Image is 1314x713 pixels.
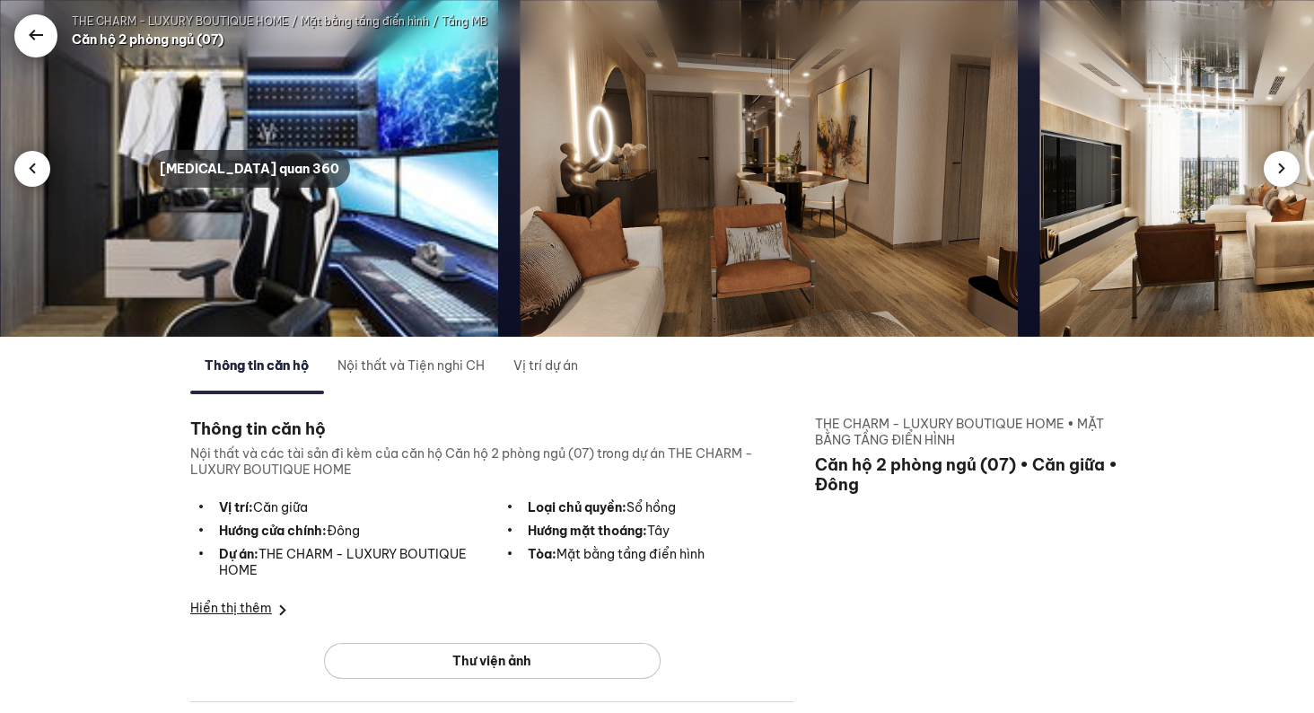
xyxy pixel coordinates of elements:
[442,14,487,29] span: Tầng MB
[513,356,578,375] div: Vị trí dự án
[219,523,327,539] b: Hướng cửa chính:
[324,643,661,679] div: Thư viện ảnh
[190,523,485,539] div: Đông
[190,600,272,621] div: Hiển thị thêm
[190,445,793,478] div: Nội thất và các tài sản đi kèm của căn hộ Căn hộ 2 phòng ngủ (07) trong dự án THE CHARM - LUXURY ...
[528,546,556,562] b: Tòa:
[815,455,1124,495] div: Căn hộ 2 phòng ngủ (07) • Căn giữa • Đông
[72,14,297,29] span: THE CHARM - LUXURY BOUTIQUE HOME
[528,523,647,539] b: Hướng mặt thoáng:
[72,29,223,50] div: Căn hộ 2 phòng ngủ (07)
[499,523,793,539] div: Tây
[499,546,793,578] div: Mặt bằng tầng điển hình
[337,356,485,375] div: Nội thất và Tiện nghi CH
[205,356,309,375] div: Thông tin căn hộ
[190,417,326,442] span: Thông tin căn hộ
[815,416,1124,448] div: THE CHARM - LUXURY BOUTIQUE HOME • Mặt bằng tầng điển hình
[219,499,253,515] b: Vị trí:
[190,499,485,515] div: Căn giữa
[219,546,258,562] b: Dự án:
[301,14,438,29] span: Mặt bằng tầng điển hình
[149,150,350,188] div: [MEDICAL_DATA] quan 360
[190,546,485,578] div: THE CHARM - LUXURY BOUTIQUE HOME
[499,499,793,515] div: Sổ hồng
[528,499,626,515] b: Loại chủ quyền:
